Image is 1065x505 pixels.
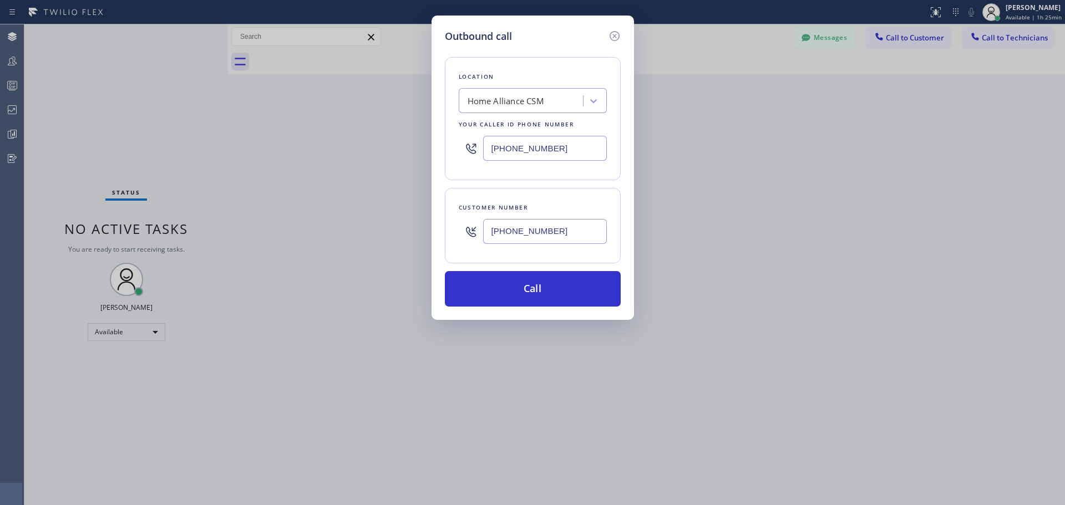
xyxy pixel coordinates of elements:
div: Your caller id phone number [459,119,607,130]
div: Home Alliance CSM [468,95,544,108]
div: Customer number [459,202,607,213]
input: (123) 456-7890 [483,219,607,244]
button: Call [445,271,621,307]
input: (123) 456-7890 [483,136,607,161]
div: Location [459,71,607,83]
h5: Outbound call [445,29,512,44]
